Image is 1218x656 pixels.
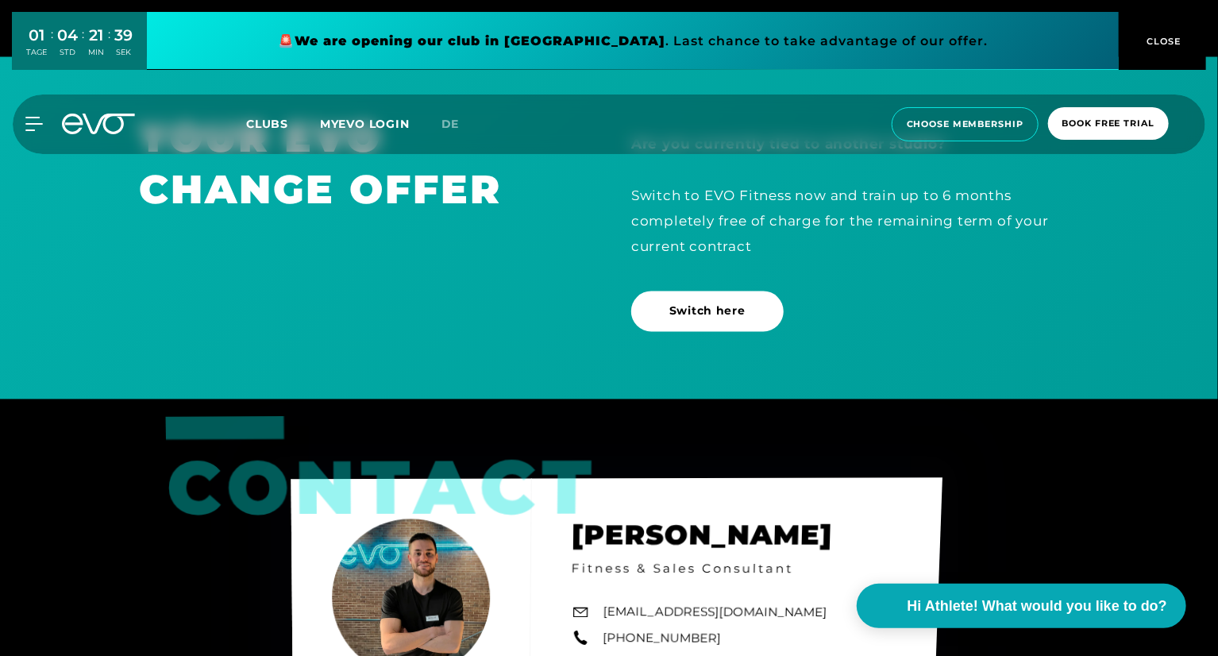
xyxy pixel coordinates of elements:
div: : [108,25,110,68]
a: [EMAIL_ADDRESS][DOMAIN_NAME] [603,604,827,623]
span: book free trial [1062,117,1154,130]
div: 01 [26,24,47,47]
span: CLOSE [1143,34,1182,48]
span: Switch here [669,303,746,320]
div: 04 [57,24,78,47]
div: : [82,25,84,68]
span: choose membership [907,118,1023,131]
div: Switch to EVO Fitness now and train up to 6 months completely free of charge for the remaining te... [631,132,1079,260]
a: de [441,115,479,133]
a: [PHONE_NUMBER] [603,630,721,648]
span: de [441,117,460,131]
a: MYEVO LOGIN [320,117,410,131]
div: MIN [88,47,104,58]
button: CLOSE [1119,12,1206,70]
a: choose membership [887,107,1043,141]
div: 21 [88,24,104,47]
div: SEK [114,47,133,58]
button: Hi Athlete! What would you like to do? [857,584,1186,628]
div: : [51,25,53,68]
div: 39 [114,24,133,47]
a: book free trial [1043,107,1174,141]
span: Hi Athlete! What would you like to do? [908,596,1167,617]
a: Switch here [631,280,790,344]
div: TAGE [26,47,47,58]
span: Clubs [246,117,288,131]
a: Clubs [246,116,320,131]
div: STD [57,47,78,58]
